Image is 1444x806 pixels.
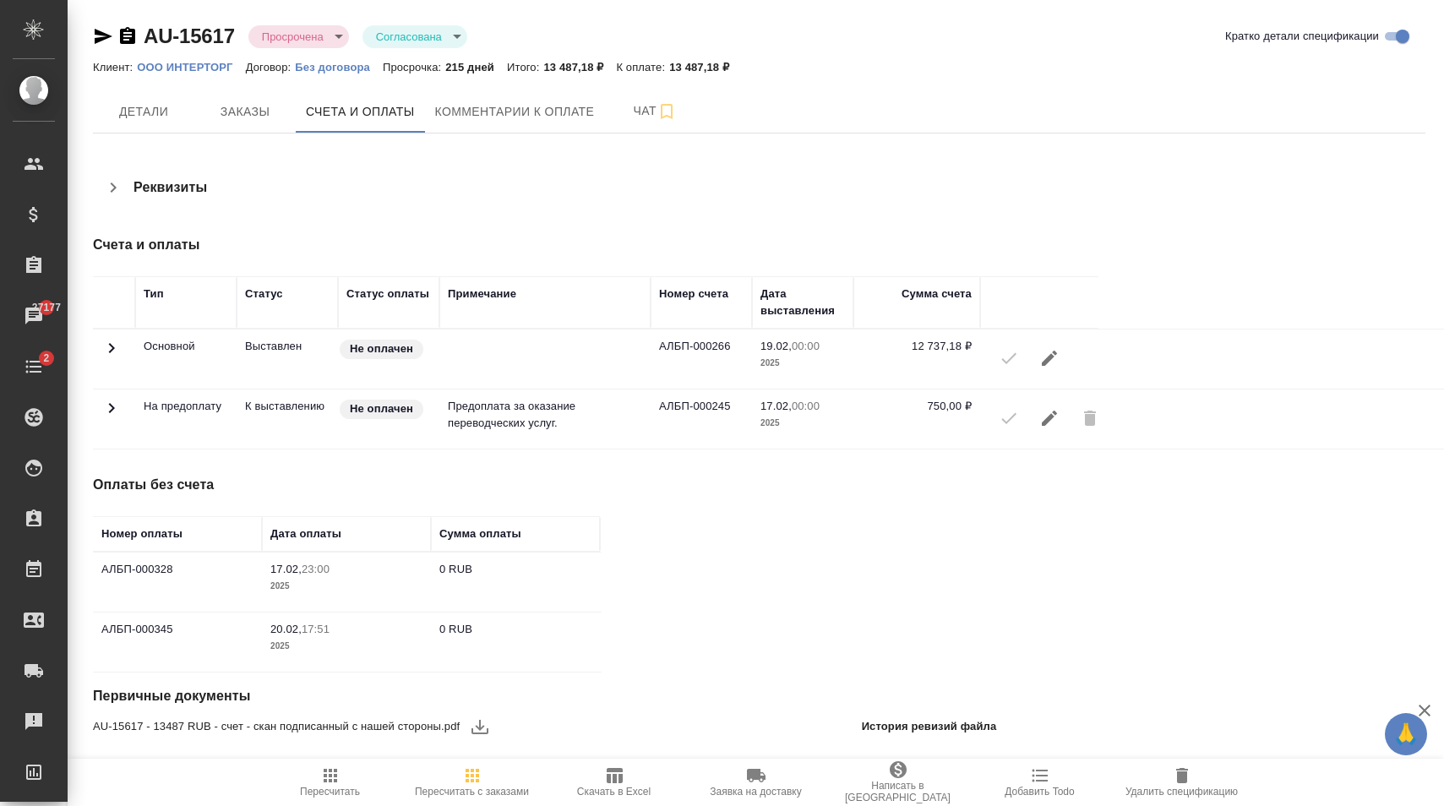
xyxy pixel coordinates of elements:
[760,355,845,372] p: 2025
[415,786,529,798] span: Пересчитать с заказами
[259,759,401,806] button: Пересчитать
[93,61,137,74] p: Клиент:
[651,329,752,389] td: АЛБП-000266
[969,759,1111,806] button: Добавить Todo
[685,759,827,806] button: Заявка на доставку
[103,101,184,123] span: Детали
[248,25,349,48] div: Просрочена
[853,329,980,389] td: 12 737,18 ₽
[117,26,138,46] button: Скопировать ссылку
[543,61,616,74] p: 13 487,18 ₽
[245,286,283,302] div: Статус
[577,786,651,798] span: Скачать в Excel
[792,340,820,352] p: 00:00
[270,563,302,575] p: 17.02,
[435,101,595,123] span: Комментарии к оплате
[362,25,467,48] div: Просрочена
[760,340,792,352] p: 19.02,
[1392,716,1420,752] span: 🙏
[4,295,63,337] a: 27177
[350,400,413,417] p: Не оплачен
[616,61,669,74] p: К оплате:
[33,350,59,367] span: 2
[302,623,330,635] p: 17:51
[792,400,820,412] p: 00:00
[1225,28,1379,45] span: Кратко детали спецификации
[246,61,296,74] p: Договор:
[144,25,235,47] a: AU-15617
[22,299,71,316] span: 27177
[306,101,415,123] span: Счета и оплаты
[710,786,801,798] span: Заявка на доставку
[401,759,543,806] button: Пересчитать с заказами
[543,759,685,806] button: Скачать в Excel
[101,408,122,421] span: Toggle Row Expanded
[295,59,383,74] a: Без договора
[101,348,122,361] span: Toggle Row Expanded
[445,61,507,74] p: 215 дней
[93,686,1003,706] h4: Первичные документы
[760,400,792,412] p: 17.02,
[507,61,543,74] p: Итого:
[1029,338,1070,378] button: Редактировать
[295,61,383,74] p: Без договора
[144,286,164,302] div: Тип
[371,30,447,44] button: Согласована
[245,398,330,415] p: Счет отправлен к выставлению в ардеп, но в 1С не выгружен еще, разблокировать можно только на сто...
[760,286,845,319] div: Дата выставления
[1029,398,1070,438] button: Редактировать
[93,475,1003,495] h4: Оплаты без счета
[270,578,422,595] p: 2025
[245,338,330,355] p: Все изменения в спецификации заблокированы
[1005,786,1074,798] span: Добавить Todo
[350,340,413,357] p: Не оплачен
[257,30,329,44] button: Просрочена
[300,786,360,798] span: Пересчитать
[204,101,286,123] span: Заказы
[902,286,972,302] div: Сумма счета
[346,286,429,302] div: Статус оплаты
[1125,786,1238,798] span: Удалить спецификацию
[270,638,422,655] p: 2025
[862,718,997,735] p: История ревизий файла
[93,718,460,735] span: AU-15617 - 13487 RUB - счет - скан подписанный с нашей стороны.pdf
[383,61,445,74] p: Просрочка:
[4,346,63,388] a: 2
[651,389,752,449] td: АЛБП-000245
[431,553,600,612] td: 0 RUB
[827,759,969,806] button: Написать в [GEOGRAPHIC_DATA]
[135,329,237,389] td: Основной
[137,59,245,74] a: ООО ИНТЕРТОРГ
[134,177,207,198] h4: Реквизиты
[101,526,183,542] div: Номер оплаты
[93,26,113,46] button: Скопировать ссылку для ЯМессенджера
[431,613,600,672] td: 0 RUB
[137,61,245,74] p: ООО ИНТЕРТОРГ
[270,526,341,542] div: Дата оплаты
[93,235,1003,255] h4: Счета и оплаты
[270,623,302,635] p: 20.02,
[853,389,980,449] td: 750,00 ₽
[669,61,742,74] p: 13 487,18 ₽
[93,553,262,612] td: АЛБП-000328
[448,286,516,302] div: Примечание
[1385,713,1427,755] button: 🙏
[302,563,330,575] p: 23:00
[614,101,695,122] span: Чат
[1111,759,1253,806] button: Удалить спецификацию
[760,415,845,432] p: 2025
[837,780,959,803] span: Написать в [GEOGRAPHIC_DATA]
[93,613,262,672] td: АЛБП-000345
[448,398,642,432] p: Предоплата за оказание переводческих услуг.
[659,286,728,302] div: Номер счета
[135,389,237,449] td: На предоплату
[439,526,521,542] div: Сумма оплаты
[657,101,677,122] svg: Подписаться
